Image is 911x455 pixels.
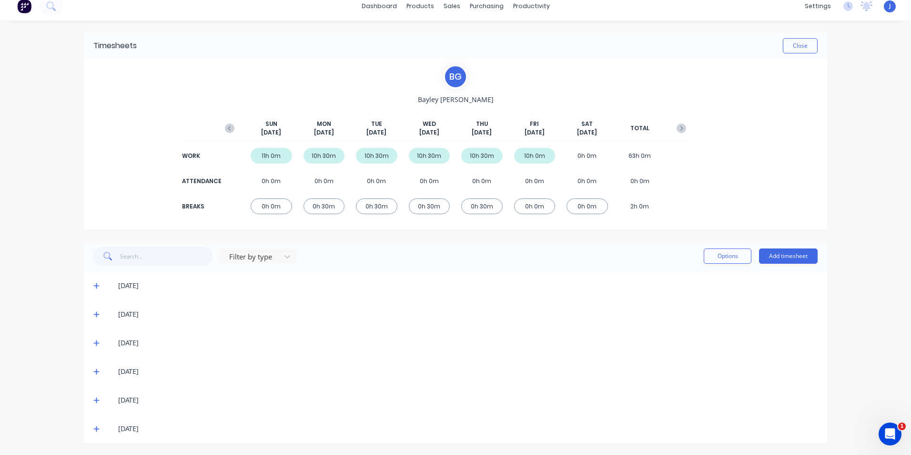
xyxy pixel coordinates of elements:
[182,152,220,160] div: WORK
[409,148,450,164] div: 10h 30m
[356,198,397,214] div: 0h 30m
[514,173,556,189] div: 0h 0m
[251,173,292,189] div: 0h 0m
[423,120,436,128] span: WED
[472,128,492,137] span: [DATE]
[530,120,539,128] span: FRI
[251,148,292,164] div: 11h 0m
[93,40,137,52] div: Timesheets
[118,280,818,291] div: [DATE]
[418,94,494,104] span: Bayley [PERSON_NAME]
[265,120,277,128] span: SUN
[567,173,608,189] div: 0h 0m
[567,148,608,164] div: 0h 0m
[461,198,503,214] div: 0h 30m
[514,198,556,214] div: 0h 0m
[304,198,345,214] div: 0h 30m
[409,173,450,189] div: 0h 0m
[619,148,661,164] div: 63h 0m
[704,248,751,264] button: Options
[304,148,345,164] div: 10h 30m
[476,120,488,128] span: THU
[525,128,545,137] span: [DATE]
[261,128,281,137] span: [DATE]
[577,128,597,137] span: [DATE]
[118,338,818,348] div: [DATE]
[783,38,818,53] button: Close
[444,65,467,89] div: B G
[630,124,649,133] span: TOTAL
[118,309,818,320] div: [DATE]
[317,120,331,128] span: MON
[118,395,818,405] div: [DATE]
[419,128,439,137] span: [DATE]
[898,423,906,430] span: 1
[514,148,556,164] div: 10h 0m
[118,424,818,434] div: [DATE]
[879,423,901,445] iframe: Intercom live chat
[366,128,386,137] span: [DATE]
[619,198,661,214] div: 2h 0m
[120,247,213,266] input: Search...
[371,120,382,128] span: TUE
[304,173,345,189] div: 0h 0m
[581,120,593,128] span: SAT
[889,2,891,10] span: J
[619,173,661,189] div: 0h 0m
[251,198,292,214] div: 0h 0m
[409,198,450,214] div: 0h 30m
[118,366,818,377] div: [DATE]
[567,198,608,214] div: 0h 0m
[182,202,220,211] div: BREAKS
[759,248,818,264] button: Add timesheet
[182,177,220,186] div: ATTENDANCE
[356,173,397,189] div: 0h 0m
[461,173,503,189] div: 0h 0m
[356,148,397,164] div: 10h 30m
[461,148,503,164] div: 10h 30m
[314,128,334,137] span: [DATE]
